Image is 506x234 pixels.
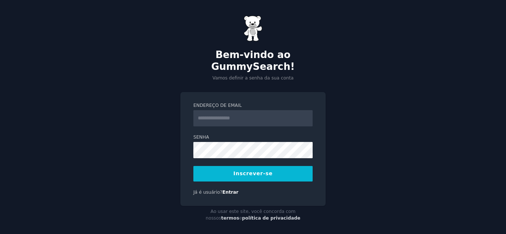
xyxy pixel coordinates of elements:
[222,190,238,195] a: Entrar
[193,103,242,108] font: Endereço de email
[193,166,313,182] button: Inscrever-se
[211,49,295,72] font: Bem-vindo ao GummySearch!
[239,216,242,221] font: e
[193,190,222,195] font: Já é usuário?
[242,216,300,221] a: política de privacidade
[206,209,296,221] font: Ao usar este site, você concorda com nossos
[221,216,239,221] a: termos
[193,135,209,140] font: Senha
[244,16,262,41] img: Ursinho de goma
[212,75,293,81] font: Vamos definir a senha da sua conta
[233,170,273,176] font: Inscrever-se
